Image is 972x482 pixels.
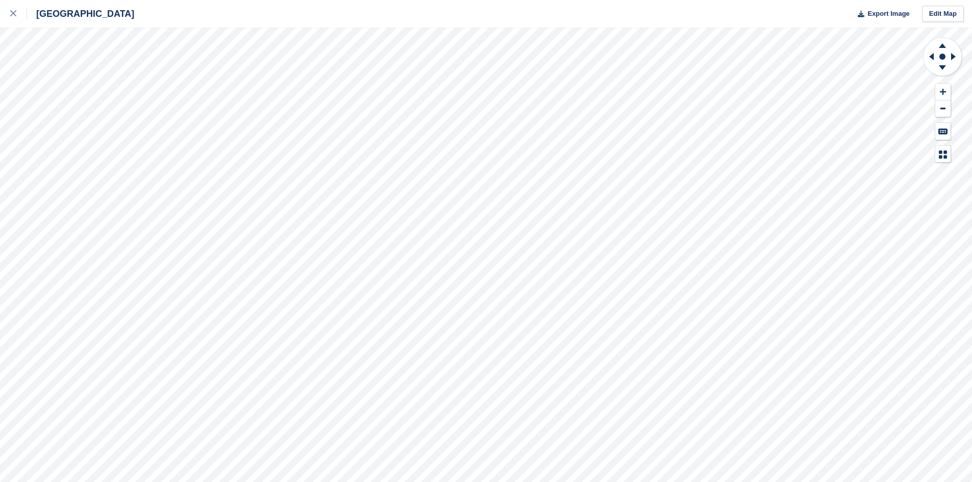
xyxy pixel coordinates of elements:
button: Zoom In [935,84,951,100]
button: Map Legend [935,146,951,163]
button: Zoom Out [935,100,951,117]
button: Export Image [852,6,910,22]
div: [GEOGRAPHIC_DATA] [27,8,134,20]
button: Keyboard Shortcuts [935,123,951,140]
a: Edit Map [922,6,964,22]
span: Export Image [867,9,909,19]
